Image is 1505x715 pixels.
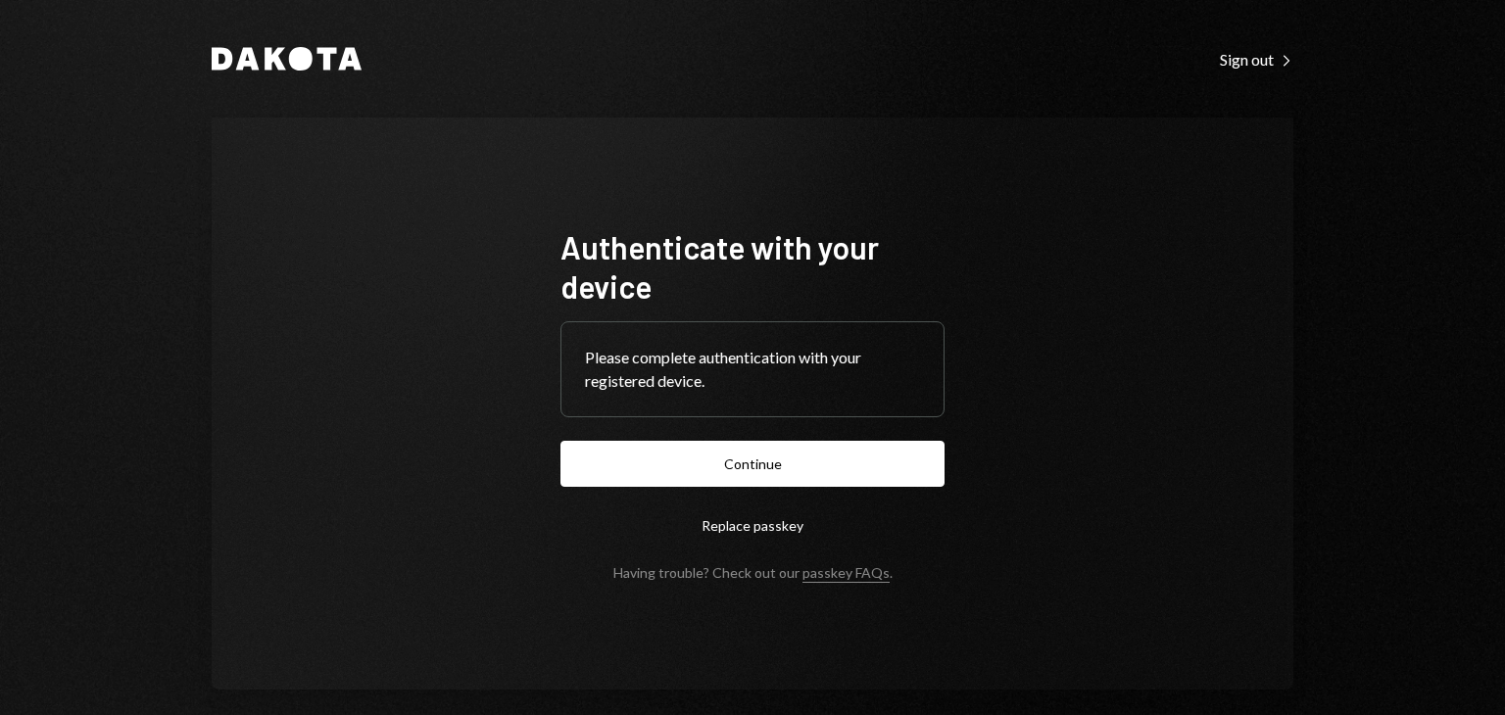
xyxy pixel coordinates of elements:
[585,346,920,393] div: Please complete authentication with your registered device.
[1220,50,1293,70] div: Sign out
[560,502,945,548] button: Replace passkey
[560,227,945,306] h1: Authenticate with your device
[1220,48,1293,70] a: Sign out
[802,564,890,583] a: passkey FAQs
[613,564,893,581] div: Having trouble? Check out our .
[560,441,945,487] button: Continue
